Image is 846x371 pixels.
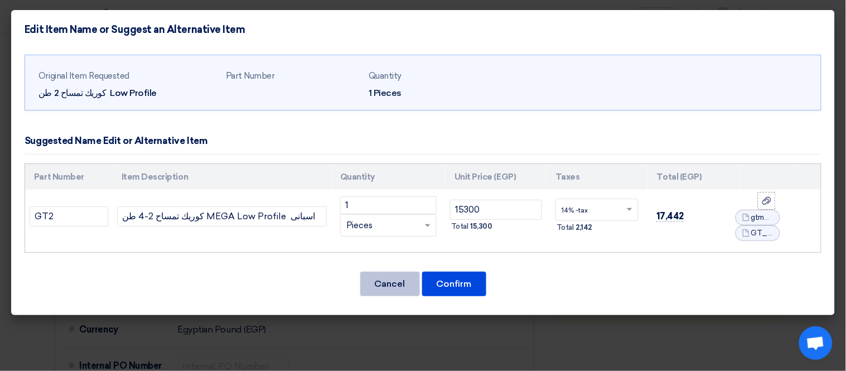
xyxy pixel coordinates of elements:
[422,272,486,296] button: Confirm
[446,164,547,190] th: Unit Price (EGP)
[25,164,113,190] th: Part Number
[647,164,740,190] th: Total (EGP)
[656,210,684,222] span: 17,442
[346,219,373,232] span: Pieces
[113,164,331,190] th: Item Description
[38,70,217,83] div: Original Item Requested
[360,272,420,296] button: Cancel
[369,70,502,83] div: Quantity
[576,222,592,233] span: 2,142
[38,86,217,100] div: كوريك تمساح 2 طن Low Profile
[751,212,774,223] span: gtmega_1758100112233.jpg
[471,221,492,232] span: 15,300
[555,199,639,221] ng-select: VAT
[331,164,446,190] th: Quantity
[751,228,774,239] span: GT_1758100112268.jpg
[117,206,327,227] input: Add Item Description
[226,70,360,83] div: Part Number
[557,222,574,233] span: Total
[451,221,468,232] span: Total
[547,164,647,190] th: Taxes
[25,23,245,36] h4: Edit Item Name or Suggest an Alternative Item
[340,196,437,214] input: RFQ_STEP1.ITEMS.2.AMOUNT_TITLE
[30,206,108,227] input: Part Number
[25,134,207,148] div: Suggested Name Edit or Alternative Item
[369,86,502,100] div: 1 Pieces
[799,326,833,360] div: Open chat
[450,200,542,220] input: Unit Price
